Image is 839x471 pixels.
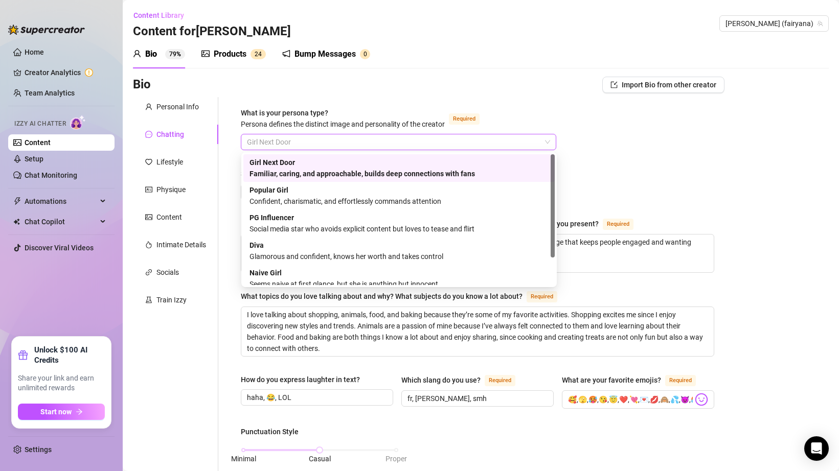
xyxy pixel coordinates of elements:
strong: Unlock $100 AI Credits [34,345,105,365]
div: Socials [156,267,179,278]
a: Setup [25,155,43,163]
a: Chat Monitoring [25,171,77,179]
div: Open Intercom Messenger [804,436,829,461]
span: user [145,103,152,110]
img: logo-BBDzfeDw.svg [8,25,85,35]
div: Confident, charismatic, and effortlessly commands attention [250,196,549,207]
div: How do you express laughter in text? [241,374,360,385]
label: How would you describe your online personality? How do your fans see you or the type of persona y... [241,218,645,230]
a: Discover Viral Videos [25,244,94,252]
div: Social media star who avoids explicit content but loves to tease and flirt [250,223,549,234]
span: Required [485,375,515,386]
button: Start nowarrow-right [18,404,105,420]
span: Required [527,291,557,302]
div: Lifestyle [156,156,183,168]
span: Content Library [133,11,184,19]
span: import [610,81,618,88]
span: What is your persona type? [241,109,445,128]
span: thunderbolt [13,197,21,205]
img: AI Chatter [70,115,86,130]
span: Automations [25,193,97,209]
div: Bump Messages [294,48,356,60]
textarea: What topics do you love talking about and why? What subjects do you know a lot about? [241,307,714,356]
div: Products [214,48,246,60]
span: Persona defines the distinct image and personality of the creator [241,120,445,128]
button: Content Library [133,7,192,23]
sup: 24 [251,49,266,59]
div: What are your favorite emojis? [562,374,661,386]
img: Chat Copilot [13,218,20,225]
img: svg%3e [695,393,708,406]
span: Chat Copilot [25,214,97,230]
a: Creator Analytics exclamation-circle [25,64,106,81]
strong: Girl Next Door [250,158,295,167]
span: Import Bio from other creator [622,81,716,89]
span: arrow-right [76,408,83,415]
div: Glamorous and confident, knows her worth and takes control [250,251,549,262]
label: What are your favorite emojis? [562,374,707,386]
div: Intimate Details [156,239,206,250]
span: Minimal [231,455,256,463]
h3: Content for [PERSON_NAME] [133,23,291,40]
label: How do you express laughter in text? [241,374,367,385]
a: Home [25,48,44,56]
div: Bio [145,48,157,60]
span: Required [449,113,480,125]
span: picture [145,214,152,221]
label: Punctuation Style [241,426,306,437]
a: Content [25,138,51,147]
sup: 0 [360,49,370,59]
span: notification [282,50,290,58]
span: 4 [258,51,262,58]
span: Izzy AI Chatter [14,119,66,129]
a: Team Analytics [25,89,75,97]
span: Girl Next Door [247,134,550,150]
button: Import Bio from other creator [602,77,724,93]
span: team [817,20,823,27]
span: fire [145,241,152,248]
span: Casual [309,455,331,463]
input: How do you express laughter in text? [247,392,385,403]
span: link [145,269,152,276]
span: experiment [145,296,152,303]
sup: 79% [165,49,185,59]
div: How would you describe your online personality? How do your fans see you or the type of persona y... [241,218,599,229]
span: Start now [40,408,72,416]
div: Train Izzy [156,294,187,305]
strong: Diva [250,241,264,249]
a: Settings [25,445,52,454]
div: Physique [156,184,186,195]
input: What are your favorite emojis? [568,393,693,406]
label: What topics do you love talking about and why? What subjects do you know a lot about? [241,290,569,302]
strong: Popular Girl [250,186,288,194]
div: Which slang do you use? [401,374,481,386]
span: Proper [386,455,407,463]
span: ana (fairyana) [725,16,823,31]
div: Seems naive at first glance, but she is anything but innocent [250,278,549,290]
input: Which slang do you use? [407,393,546,404]
label: Selling Strategy [241,168,338,180]
span: idcard [145,186,152,193]
span: user [133,50,141,58]
div: Familiar, caring, and approachable, builds deep connections with fans [250,168,549,179]
span: gift [18,350,28,360]
span: Share your link and earn unlimited rewards [18,373,105,393]
span: heart [145,158,152,166]
h3: Bio [133,77,151,93]
strong: PG Influencer [250,214,294,222]
div: Punctuation Style [241,426,299,437]
div: Content [156,211,182,223]
div: Chatting [156,129,184,140]
div: Selling Strategy [241,168,292,179]
span: message [145,131,152,138]
span: Required [603,219,633,230]
span: Required [665,375,696,386]
div: What topics do you love talking about and why? What subjects do you know a lot about? [241,291,523,302]
div: Personal Info [156,101,199,112]
span: 2 [255,51,258,58]
span: picture [201,50,210,58]
strong: Naive Girl [250,269,282,277]
label: Which slang do you use? [401,374,527,386]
